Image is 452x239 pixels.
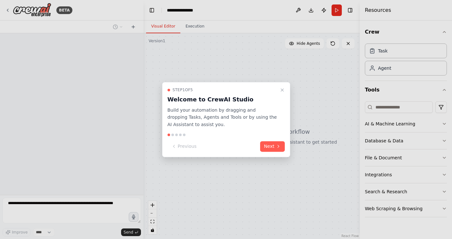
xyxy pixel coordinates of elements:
h3: Welcome to CrewAI Studio [168,95,277,104]
button: Hide left sidebar [147,6,156,15]
button: Next [260,141,285,152]
button: Close walkthrough [278,86,286,94]
button: Previous [168,141,201,152]
p: Build your automation by dragging and dropping Tasks, Agents and Tools or by using the AI Assista... [168,107,277,128]
span: Step 1 of 5 [173,87,193,92]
